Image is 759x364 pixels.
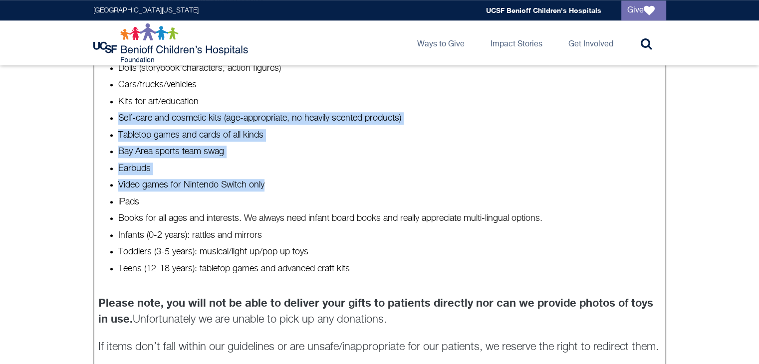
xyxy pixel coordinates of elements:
img: Logo for UCSF Benioff Children's Hospitals Foundation [93,23,251,63]
strong: Please note, you will not be able to deliver your gifts to patients directly nor can we provide p... [98,296,653,325]
li: Teens (12-18 years): tabletop games and advanced craft kits [118,263,661,275]
a: Give [621,0,666,20]
li: Tabletop games and cards of all kinds [118,129,661,142]
a: Get Involved [560,20,621,65]
a: Ways to Give [409,20,473,65]
a: UCSF Benioff Children's Hospitals [486,6,601,14]
li: Dolls (storybook characters, action figures) [118,62,661,75]
li: Kits for art/education [118,96,661,108]
li: Bay Area sports team swag [118,146,661,158]
li: Earbuds [118,163,661,175]
a: Impact Stories [483,20,550,65]
li: Video games for Nintendo Switch only [118,179,661,191]
li: Cars/trucks/vehicles [118,79,661,91]
li: Self-care and cosmetic kits (age-appropriate, no heavily scented products) [118,112,661,125]
li: iPads [118,196,661,208]
li: Toddlers (3-5 years): musical/light up/pop up toys [118,246,661,258]
li: Infants (0-2 years): rattles and mirrors [118,229,661,242]
a: [GEOGRAPHIC_DATA][US_STATE] [93,7,199,14]
p: Unfortunately we are unable to pick up any donations. [98,295,661,327]
li: Books for all ages and interests. We always need infant board books and really appreciate multi-l... [118,212,661,225]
